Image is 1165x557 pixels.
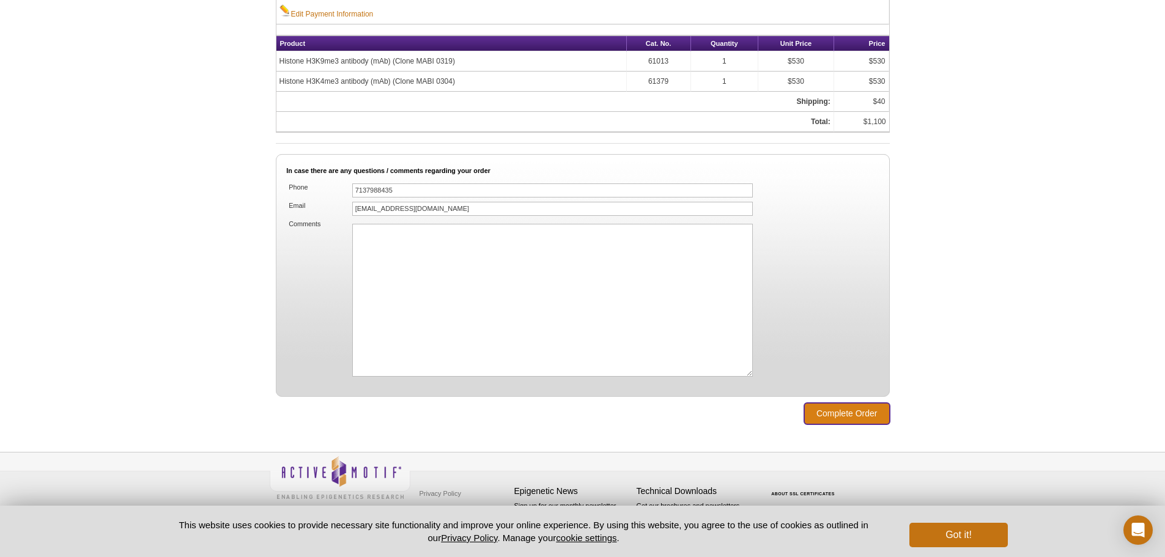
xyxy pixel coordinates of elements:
[909,523,1007,547] button: Got it!
[514,486,631,496] h4: Epigenetic News
[691,51,759,72] td: 1
[758,36,834,51] th: Unit Price
[627,72,691,92] td: 61379
[771,492,835,496] a: ABOUT SSL CERTIFICATES
[758,72,834,92] td: $530
[811,117,830,126] strong: Total:
[441,533,497,543] a: Privacy Policy
[276,51,627,72] td: Histone H3K9me3 antibody (mAb) (Clone MABI 0319)
[276,72,627,92] td: Histone H3K4me3 antibody (mAb) (Clone MABI 0304)
[287,183,350,191] label: Phone
[834,112,889,132] td: $1,100
[834,36,889,51] th: Price
[627,36,691,51] th: Cat. No.
[279,4,291,17] img: Edit
[1123,515,1153,545] div: Open Intercom Messenger
[286,165,878,176] h5: In case there are any questions / comments regarding your order
[279,4,374,20] a: Edit Payment Information
[691,72,759,92] td: 1
[416,503,481,521] a: Terms & Conditions
[556,533,616,543] button: cookie settings
[416,484,464,503] a: Privacy Policy
[637,486,753,496] h4: Technical Downloads
[804,403,890,424] input: Complete Order
[637,501,753,532] p: Get our brochures and newsletters, or request them by mail.
[759,474,851,501] table: Click to Verify - This site chose Symantec SSL for secure e-commerce and confidential communicati...
[834,92,889,112] td: $40
[691,36,759,51] th: Quantity
[796,97,830,106] strong: Shipping:
[270,452,410,502] img: Active Motif,
[627,51,691,72] td: 61013
[287,220,350,228] label: Comments
[158,518,890,544] p: This website uses cookies to provide necessary site functionality and improve your online experie...
[758,51,834,72] td: $530
[276,36,627,51] th: Product
[834,51,889,72] td: $530
[287,202,350,210] label: Email
[834,72,889,92] td: $530
[514,501,631,542] p: Sign up for our monthly newsletter highlighting recent publications in the field of epigenetics.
